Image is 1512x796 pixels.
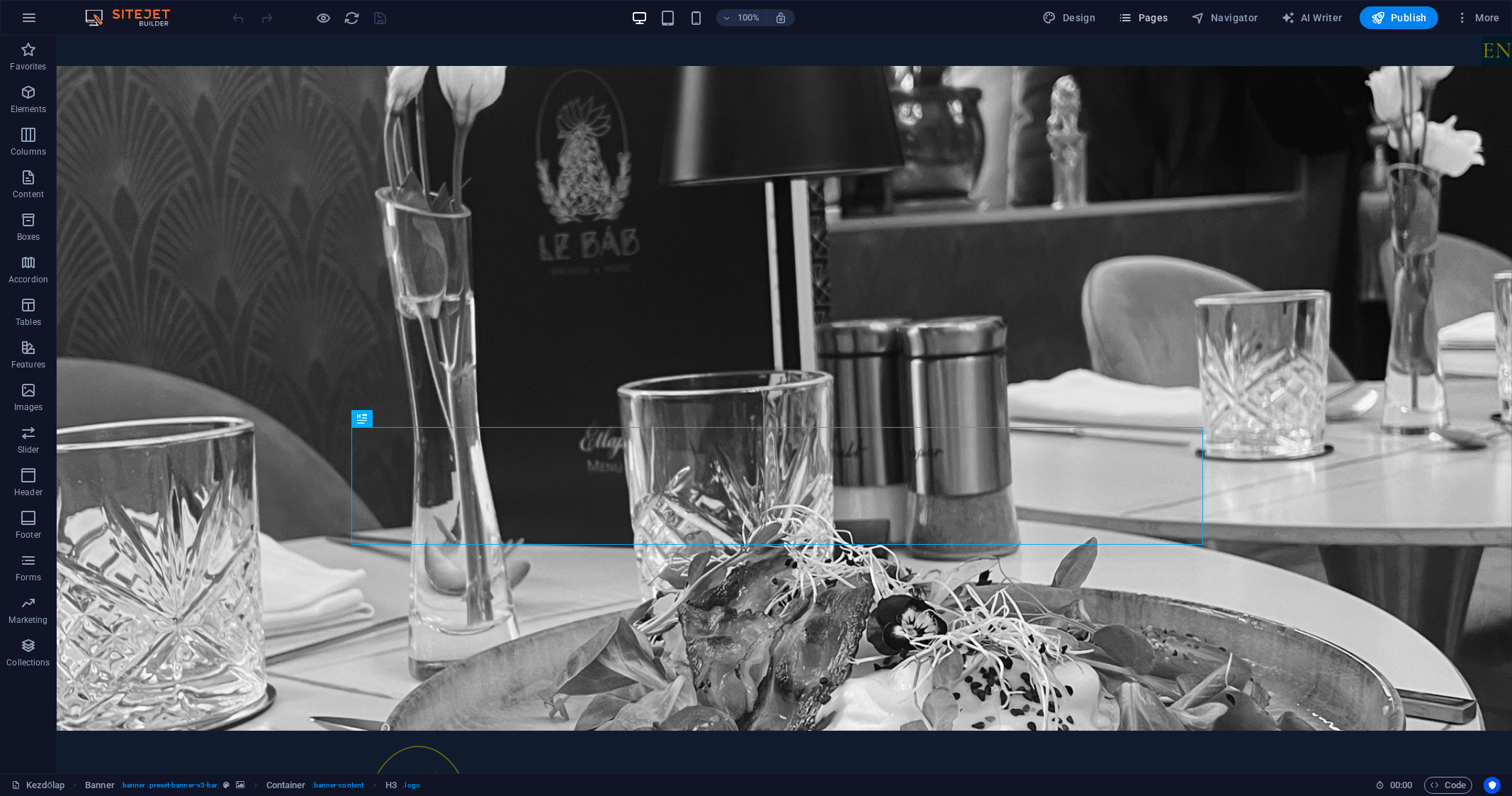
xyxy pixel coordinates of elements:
[1371,11,1427,25] span: Publish
[1375,777,1413,794] h6: Session time
[17,231,40,243] p: Boxes
[1400,780,1402,790] span: :
[11,777,64,794] a: Click to cancel selection. Double-click to open Pages
[14,487,43,498] p: Header
[10,61,46,72] p: Favorites
[236,781,244,789] i: This element contains a background
[1424,777,1472,794] button: Code
[1360,6,1438,29] button: Publish
[9,274,48,285] p: Accordion
[774,11,787,24] i: On resize automatically adjust zoom level to fit chosen device.
[11,359,45,370] p: Features
[85,777,115,794] span: Click to select. Double-click to edit
[1390,777,1412,794] span: 00 00
[223,781,230,789] i: This element is a customizable preset
[1037,6,1102,29] button: Design
[1455,11,1500,25] span: More
[16,572,41,583] p: Forms
[312,777,363,794] span: . banner-content
[1043,11,1096,25] span: Design
[402,777,419,794] span: . logo
[344,10,361,26] i: Reload page
[385,777,397,794] span: Click to select. Double-click to edit
[16,316,41,328] p: Tables
[18,444,40,455] p: Slider
[16,529,41,541] p: Footer
[1484,777,1501,794] button: Usercentrics
[81,9,188,26] img: Editor Logo
[6,657,50,668] p: Collections
[11,146,46,157] p: Columns
[1112,6,1173,29] button: Pages
[1281,11,1343,25] span: AI Writer
[266,777,306,794] span: Click to select. Double-click to edit
[1118,11,1168,25] span: Pages
[1185,6,1264,29] button: Navigator
[344,9,361,26] button: reload
[738,9,760,26] h6: 100%
[120,777,218,794] span: . banner .preset-banner-v3-bar
[1191,11,1258,25] span: Navigator
[1431,777,1466,794] span: Code
[85,777,420,794] nav: breadcrumb
[11,104,47,115] p: Elements
[1275,6,1348,29] button: AI Writer
[14,402,43,413] p: Images
[315,9,332,26] button: Click here to leave preview mode and continue editing
[1450,6,1506,29] button: More
[716,9,767,26] button: 100%
[9,614,47,626] p: Marketing
[13,189,44,200] p: Content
